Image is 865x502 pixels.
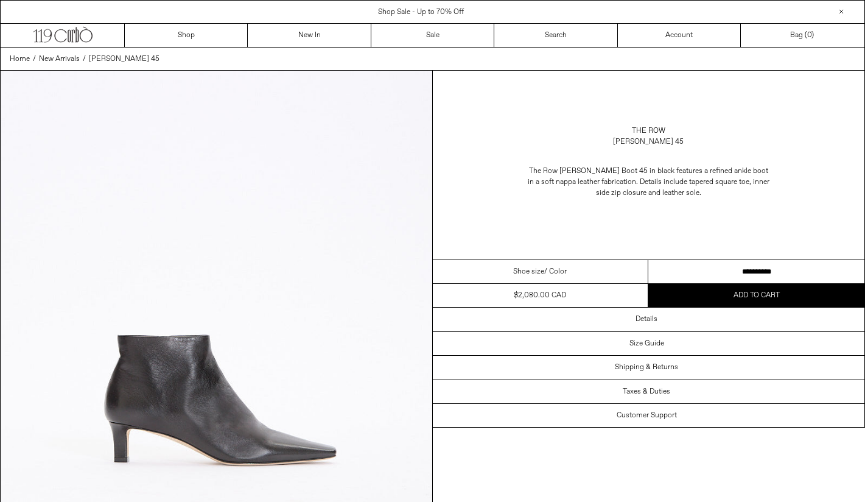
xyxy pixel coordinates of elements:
a: Shop Sale - Up to 70% Off [378,7,464,17]
span: Home [10,54,30,64]
span: Add to cart [734,291,780,300]
div: $2,080.00 CAD [514,290,566,301]
span: / [33,54,36,65]
a: New In [248,24,371,47]
a: [PERSON_NAME] 45 [89,54,159,65]
h3: Taxes & Duties [623,387,670,396]
span: Shoe size [513,266,544,277]
h3: Customer Support [617,411,677,420]
a: Bag () [741,24,864,47]
a: Home [10,54,30,65]
a: Sale [371,24,494,47]
span: / [83,54,86,65]
h3: Shipping & Returns [615,363,678,372]
a: Shop [125,24,248,47]
a: Account [618,24,741,47]
span: New Arrivals [39,54,80,64]
div: [PERSON_NAME] 45 [613,136,684,147]
span: 0 [807,30,811,40]
p: The Row [PERSON_NAME] Boot 45 in black features a refined ankle boot in a soft nappa leather fabr... [527,160,770,205]
h3: Size Guide [629,339,664,348]
span: / Color [544,266,567,277]
a: New Arrivals [39,54,80,65]
a: Search [494,24,617,47]
button: Add to cart [648,284,864,307]
span: ) [807,30,814,41]
h3: Details [636,315,657,323]
span: [PERSON_NAME] 45 [89,54,159,64]
a: The Row [632,125,665,136]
